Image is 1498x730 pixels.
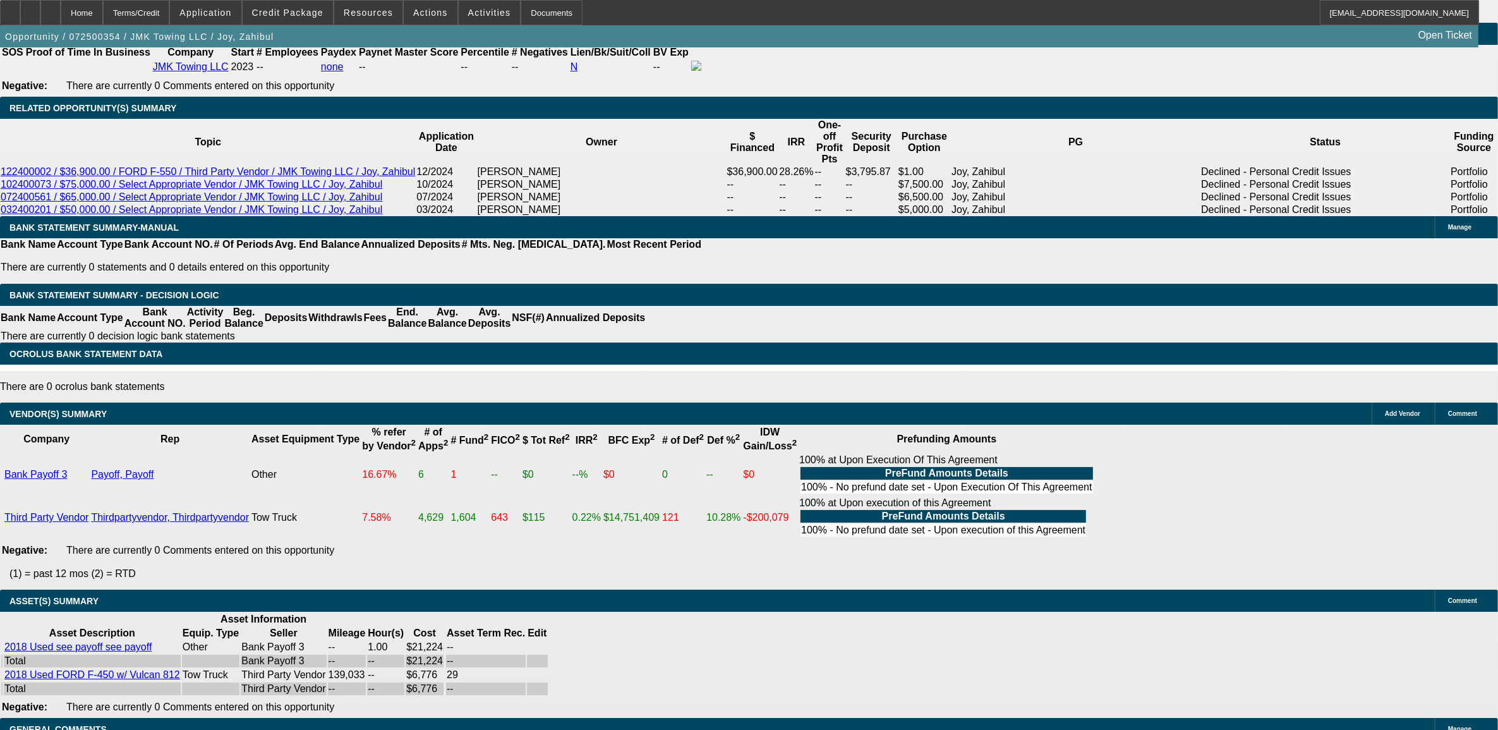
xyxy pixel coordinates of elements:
sup: 2 [565,432,569,442]
td: 7.58% [361,497,416,538]
th: Edit [527,627,547,640]
td: Declined - Personal Credit Issues [1200,204,1450,216]
button: Actions [404,1,457,25]
b: PreFund Amounts Details [882,511,1005,521]
td: -- [328,683,366,695]
div: 100% at Upon Execution Of This Agreement [799,454,1094,495]
td: -- [367,683,404,695]
td: [PERSON_NAME] [477,166,727,178]
a: 2018 Used see payoff see payoff [4,642,152,652]
td: -- [367,655,404,667]
td: Declined - Personal Credit Issues [1200,191,1450,204]
td: Portfolio [1450,166,1498,178]
button: Activities [459,1,521,25]
td: 4,629 [418,497,449,538]
td: -- [727,191,779,204]
a: JMK Towing LLC [153,61,229,72]
th: Proof of Time In Business [25,46,151,59]
b: Company [167,47,214,58]
td: Portfolio [1450,178,1498,191]
td: Joy, Zahibul [951,166,1200,178]
span: Bank Statement Summary - Decision Logic [9,290,219,300]
th: Bank Account NO. [124,306,186,330]
img: facebook-icon.png [691,61,701,71]
td: $5,000.00 [898,204,951,216]
td: -- [727,204,779,216]
th: Bank Account NO. [124,238,214,251]
td: Bank Payoff 3 [241,641,326,654]
b: Cost [413,628,436,638]
sup: 2 [484,432,488,442]
a: Thirdpartyvendor, Thirdpartyvendor [91,512,249,523]
th: Account Type [56,238,124,251]
b: Asset Term Rec. [447,628,525,638]
b: Start [231,47,254,58]
td: -- [814,166,845,178]
b: Negative: [2,80,47,91]
th: NSF(#) [511,306,545,330]
td: 28.26% [778,166,814,178]
td: 07/2024 [416,191,476,204]
b: Negative: [2,545,47,556]
td: 139,033 [328,669,366,681]
b: # Negatives [512,47,568,58]
td: 1 [450,454,490,496]
b: Seller [270,628,298,638]
td: -- [328,655,366,667]
th: # Mts. Neg. [MEDICAL_DATA]. [461,238,607,251]
td: Declined - Personal Credit Issues [1200,166,1450,178]
a: Open Ticket [1413,25,1477,46]
td: -- [727,178,779,191]
td: Other [251,454,360,496]
th: Activity Period [186,306,224,330]
th: Withdrawls [308,306,363,330]
sup: 2 [444,438,448,447]
th: Deposits [264,306,308,330]
div: -- [461,61,509,73]
div: -- [359,61,458,73]
td: $21,224 [406,641,444,654]
th: # Of Periods [214,238,274,251]
td: -- [814,178,845,191]
td: -- [778,178,814,191]
td: $7,500.00 [898,178,951,191]
a: Payoff, Payoff [91,469,154,480]
td: --% [572,454,601,496]
td: Declined - Personal Credit Issues [1200,178,1450,191]
sup: 2 [516,432,520,442]
td: Joy, Zahibul [951,191,1200,204]
td: $6,776 [406,683,444,695]
sup: 2 [650,432,655,442]
th: IRR [778,119,814,166]
th: PG [951,119,1200,166]
th: Security Deposit [845,119,898,166]
td: -- [706,454,741,496]
td: 100% - No prefund date set - Upon Execution Of This Agreement [800,481,1092,494]
b: Asset Description [49,628,135,638]
th: End. Balance [387,306,427,330]
td: -- [653,60,689,74]
th: Purchase Option [898,119,951,166]
td: 16.67% [361,454,416,496]
b: FICO [491,435,520,446]
td: Bank Payoff 3 [241,655,326,667]
b: Asset Equipment Type [251,434,359,444]
b: PreFund Amounts Details [885,468,1008,478]
th: One-off Profit Pts [814,119,845,166]
span: -- [257,61,263,72]
td: 121 [661,497,704,538]
b: Def % [707,435,740,446]
td: 643 [490,497,521,538]
div: Total [4,683,180,695]
td: Portfolio [1450,191,1498,204]
a: 122400002 / $36,900.00 / FORD F-550 / Third Party Vendor / JMK Towing LLC / Joy, Zahibul [1,166,415,177]
sup: 2 [593,432,597,442]
td: 6 [418,454,449,496]
td: $21,224 [406,655,444,667]
span: ASSET(S) SUMMARY [9,596,99,606]
td: Third Party Vendor [241,669,326,681]
th: Avg. Balance [427,306,467,330]
b: # Employees [257,47,318,58]
th: Annualized Deposits [360,238,461,251]
b: $ Tot Ref [522,435,570,446]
